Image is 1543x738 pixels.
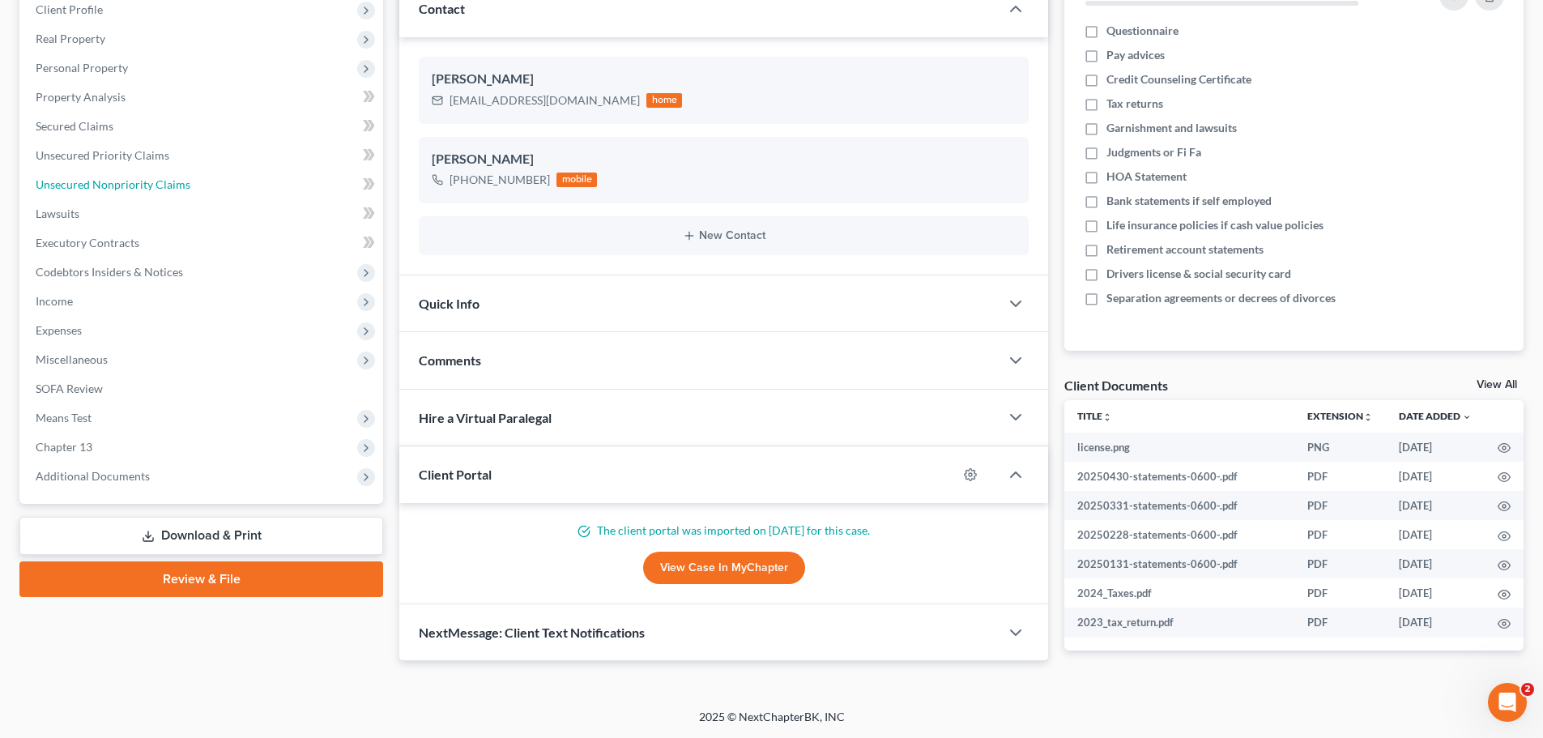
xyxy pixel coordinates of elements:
[1307,410,1373,422] a: Extensionunfold_more
[23,112,383,141] a: Secured Claims
[419,1,465,16] span: Contact
[1106,23,1179,39] span: Questionnaire
[419,410,552,425] span: Hire a Virtual Paralegal
[419,523,1029,539] p: The client portal was imported on [DATE] for this case.
[23,199,383,228] a: Lawsuits
[36,411,92,424] span: Means Test
[1294,549,1386,578] td: PDF
[1488,683,1527,722] iframe: Intercom live chat
[432,150,1016,169] div: [PERSON_NAME]
[1399,410,1472,422] a: Date Added expand_more
[1386,433,1485,462] td: [DATE]
[36,352,108,366] span: Miscellaneous
[1386,578,1485,608] td: [DATE]
[432,70,1016,89] div: [PERSON_NAME]
[1462,412,1472,422] i: expand_more
[23,228,383,258] a: Executory Contracts
[19,561,383,597] a: Review & File
[1106,47,1165,63] span: Pay advices
[1064,491,1294,520] td: 20250331-statements-0600-.pdf
[36,440,92,454] span: Chapter 13
[36,32,105,45] span: Real Property
[646,93,682,108] div: home
[1294,491,1386,520] td: PDF
[19,517,383,555] a: Download & Print
[1064,433,1294,462] td: license.png
[36,177,190,191] span: Unsecured Nonpriority Claims
[36,265,183,279] span: Codebtors Insiders & Notices
[36,236,139,250] span: Executory Contracts
[432,229,1016,242] button: New Contact
[310,709,1234,738] div: 2025 © NextChapterBK, INC
[1386,608,1485,637] td: [DATE]
[1064,549,1294,578] td: 20250131-statements-0600-.pdf
[36,294,73,308] span: Income
[23,170,383,199] a: Unsecured Nonpriority Claims
[1106,71,1251,87] span: Credit Counseling Certificate
[1477,379,1517,390] a: View All
[1521,683,1534,696] span: 2
[1102,412,1112,422] i: unfold_more
[1106,290,1336,306] span: Separation agreements or decrees of divorces
[1064,377,1168,394] div: Client Documents
[36,323,82,337] span: Expenses
[1064,608,1294,637] td: 2023_tax_return.pdf
[1386,549,1485,578] td: [DATE]
[643,552,805,584] a: View Case in MyChapter
[36,469,150,483] span: Additional Documents
[1106,266,1291,282] span: Drivers license & social security card
[1106,217,1323,233] span: Life insurance policies if cash value policies
[1077,410,1112,422] a: Titleunfold_more
[1294,433,1386,462] td: PNG
[556,173,597,187] div: mobile
[36,90,126,104] span: Property Analysis
[1064,462,1294,491] td: 20250430-statements-0600-.pdf
[1294,462,1386,491] td: PDF
[1386,520,1485,549] td: [DATE]
[1294,608,1386,637] td: PDF
[1386,462,1485,491] td: [DATE]
[1064,520,1294,549] td: 20250228-statements-0600-.pdf
[1294,578,1386,608] td: PDF
[1064,578,1294,608] td: 2024_Taxes.pdf
[419,467,492,482] span: Client Portal
[1363,412,1373,422] i: unfold_more
[1386,491,1485,520] td: [DATE]
[419,296,480,311] span: Quick Info
[23,83,383,112] a: Property Analysis
[419,625,645,640] span: NextMessage: Client Text Notifications
[450,92,640,109] div: [EMAIL_ADDRESS][DOMAIN_NAME]
[36,382,103,395] span: SOFA Review
[1106,144,1201,160] span: Judgments or Fi Fa
[23,374,383,403] a: SOFA Review
[36,61,128,75] span: Personal Property
[1106,169,1187,185] span: HOA Statement
[36,2,103,16] span: Client Profile
[450,172,550,188] div: [PHONE_NUMBER]
[36,207,79,220] span: Lawsuits
[36,148,169,162] span: Unsecured Priority Claims
[23,141,383,170] a: Unsecured Priority Claims
[1106,96,1163,112] span: Tax returns
[1106,193,1272,209] span: Bank statements if self employed
[419,352,481,368] span: Comments
[36,119,113,133] span: Secured Claims
[1106,241,1264,258] span: Retirement account statements
[1106,120,1237,136] span: Garnishment and lawsuits
[1294,520,1386,549] td: PDF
